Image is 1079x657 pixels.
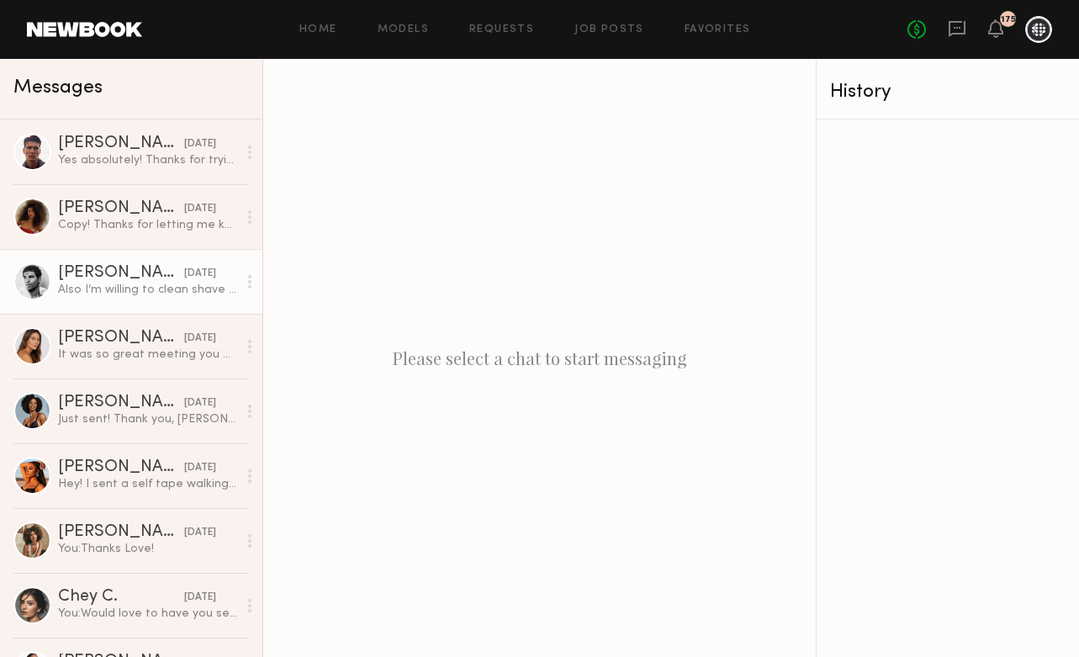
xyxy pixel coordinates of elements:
div: [DATE] [184,395,216,411]
a: Models [378,24,429,35]
div: [PERSON_NAME] [58,135,184,152]
div: Hey! I sent a self tape walking video. It looks blurry from my end of the email. Let me know if i... [58,476,237,492]
div: Yes absolutely! Thanks for trying to work with my schedule! [58,152,237,168]
div: Copy! Thanks for letting me know [58,217,237,233]
div: You: Thanks Love! [58,541,237,557]
a: Requests [469,24,534,35]
div: [DATE] [184,331,216,347]
div: It was so great meeting you guys [DATE], thank you so much for having me in for the casting!🙏🏼 [58,347,237,363]
div: [PERSON_NAME] [58,395,184,411]
div: Also I’m willing to clean shave when closer to date of the shoot [58,282,237,298]
div: [PERSON_NAME] [58,330,184,347]
div: [DATE] [184,136,216,152]
div: [PERSON_NAME] [58,524,184,541]
div: History [830,82,1066,102]
div: [PERSON_NAME] [58,459,184,476]
div: [PERSON_NAME] [58,265,184,282]
div: Chey C. [58,589,184,606]
div: You: Would love to have you send in a self tape! Please show full body, wearing the casting attir... [58,606,237,622]
span: Messages [13,78,103,98]
div: 175 [1001,15,1016,24]
div: Just sent! Thank you, [PERSON_NAME] [58,411,237,427]
div: [DATE] [184,590,216,606]
div: [DATE] [184,201,216,217]
div: [PERSON_NAME] [58,200,184,217]
div: Please select a chat to start messaging [263,59,816,657]
a: Home [299,24,337,35]
div: [DATE] [184,266,216,282]
a: Job Posts [574,24,644,35]
a: Favorites [685,24,751,35]
div: [DATE] [184,460,216,476]
div: [DATE] [184,525,216,541]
